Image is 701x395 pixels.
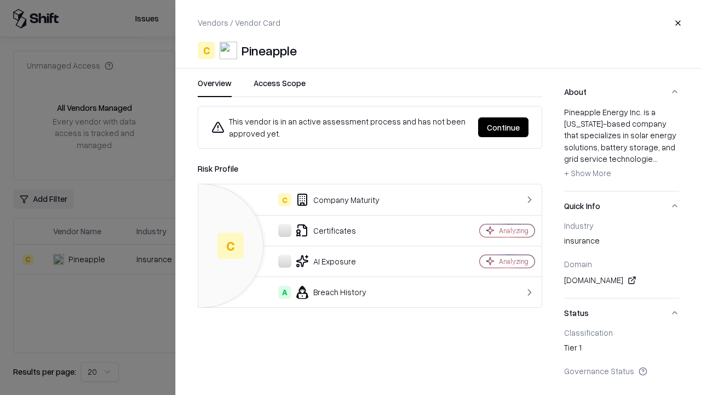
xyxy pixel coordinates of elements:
div: Quick Info [564,221,679,298]
div: Analyzing [499,257,528,266]
div: Industry [564,221,679,230]
div: Analyzing [499,226,528,235]
div: C [198,42,215,59]
span: ... [653,154,658,163]
img: Pineapple [220,42,237,59]
div: Company Maturity [207,193,441,206]
p: Vendors / Vendor Card [198,17,280,29]
div: Pineapple Energy Inc. is a [US_STATE]-based company that specializes in solar energy solutions, b... [564,106,679,182]
div: Breach History [207,286,441,299]
div: Domain [564,259,679,269]
button: Overview [198,77,232,97]
div: insurance [564,235,679,250]
div: C [217,233,244,259]
div: A [278,286,291,299]
div: Classification [564,328,679,337]
div: Certificates [207,224,441,237]
button: Quick Info [564,191,679,221]
button: Continue [478,117,528,137]
button: + Show More [564,165,611,182]
button: About [564,77,679,106]
button: Status [564,298,679,328]
div: About [564,106,679,191]
span: + Show More [564,168,611,178]
div: AI Exposure [207,255,441,268]
button: Access Scope [254,77,306,97]
div: This vendor is in an active assessment process and has not been approved yet. [211,115,469,139]
div: Pineapple [242,42,297,59]
div: Governance Status [564,366,679,376]
div: Tier 1 [564,342,679,357]
div: Risk Profile [198,162,542,175]
div: C [278,193,291,206]
div: [DOMAIN_NAME] [564,274,679,287]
